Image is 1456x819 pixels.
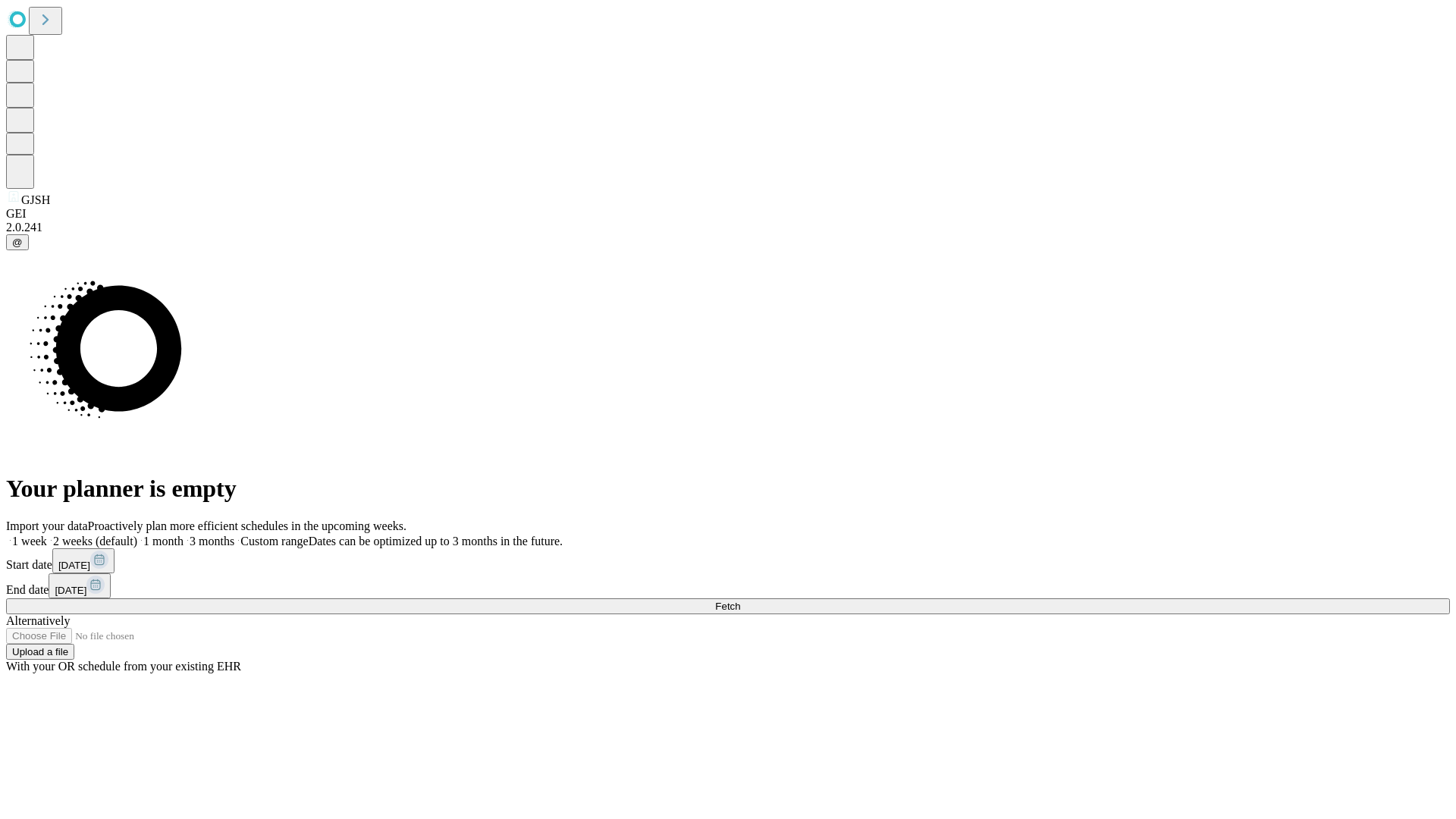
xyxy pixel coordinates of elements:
button: [DATE] [49,573,111,598]
span: Import your data [6,519,88,532]
button: Upload a file [6,644,74,660]
h1: Your planner is empty [6,475,1450,503]
span: 1 month [143,535,184,548]
span: With your OR schedule from your existing EHR [6,660,241,673]
span: @ [12,237,23,248]
span: Custom range [240,535,308,548]
div: 2.0.241 [6,221,1450,234]
span: 1 week [12,535,47,548]
span: 3 months [190,535,234,548]
button: Fetch [6,598,1450,614]
span: [DATE] [58,560,90,571]
span: Alternatively [6,614,70,627]
span: Fetch [715,601,740,612]
button: [DATE] [52,548,115,573]
span: GJSH [21,193,50,206]
button: @ [6,234,29,250]
span: 2 weeks (default) [53,535,137,548]
span: [DATE] [55,585,86,596]
div: End date [6,573,1450,598]
span: Dates can be optimized up to 3 months in the future. [309,535,563,548]
span: Proactively plan more efficient schedules in the upcoming weeks. [88,519,406,532]
div: GEI [6,207,1450,221]
div: Start date [6,548,1450,573]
